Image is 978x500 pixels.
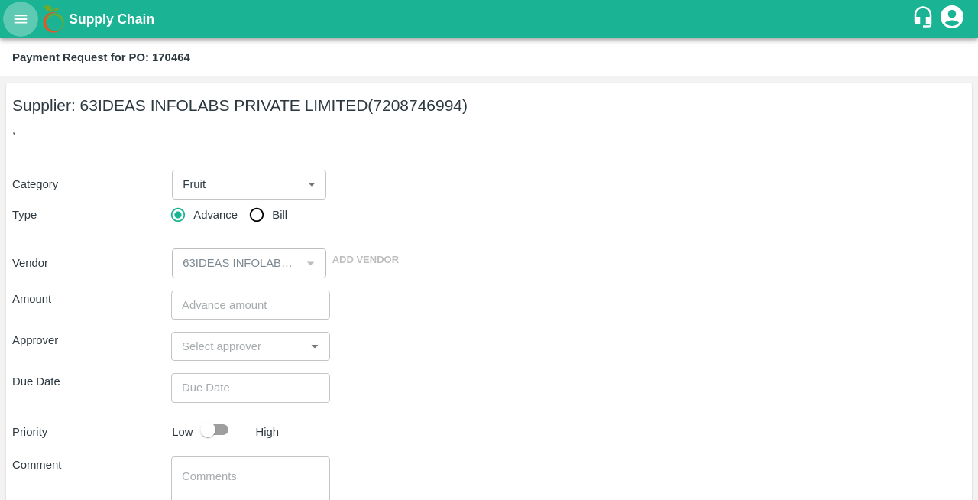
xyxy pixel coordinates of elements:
input: Select Vendor [176,253,296,273]
h5: Supplier: 63IDEAS INFOLABS PRIVATE LIMITED (7208746994) [12,95,966,116]
p: , [12,122,966,138]
a: Supply Chain [69,8,912,30]
p: High [256,424,280,440]
div: account of current user [938,3,966,35]
p: Vendor [12,255,166,271]
p: Comment [12,456,171,473]
p: Priority [12,424,166,440]
p: Due Date [12,373,171,390]
span: Bill [272,206,287,223]
p: Fruit [183,176,206,193]
p: Low [172,424,193,440]
input: Select approver [176,336,300,356]
p: Type [12,206,171,223]
input: Choose date [171,373,319,402]
p: Approver [12,332,171,349]
input: Advance amount [171,291,330,320]
img: logo [38,4,69,34]
p: Amount [12,291,171,307]
p: Category [12,176,166,193]
div: customer-support [912,5,938,33]
button: open drawer [3,2,38,37]
span: Advance [193,206,238,223]
button: Open [305,336,325,356]
b: Payment Request for PO: 170464 [12,51,190,63]
b: Supply Chain [69,11,154,27]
